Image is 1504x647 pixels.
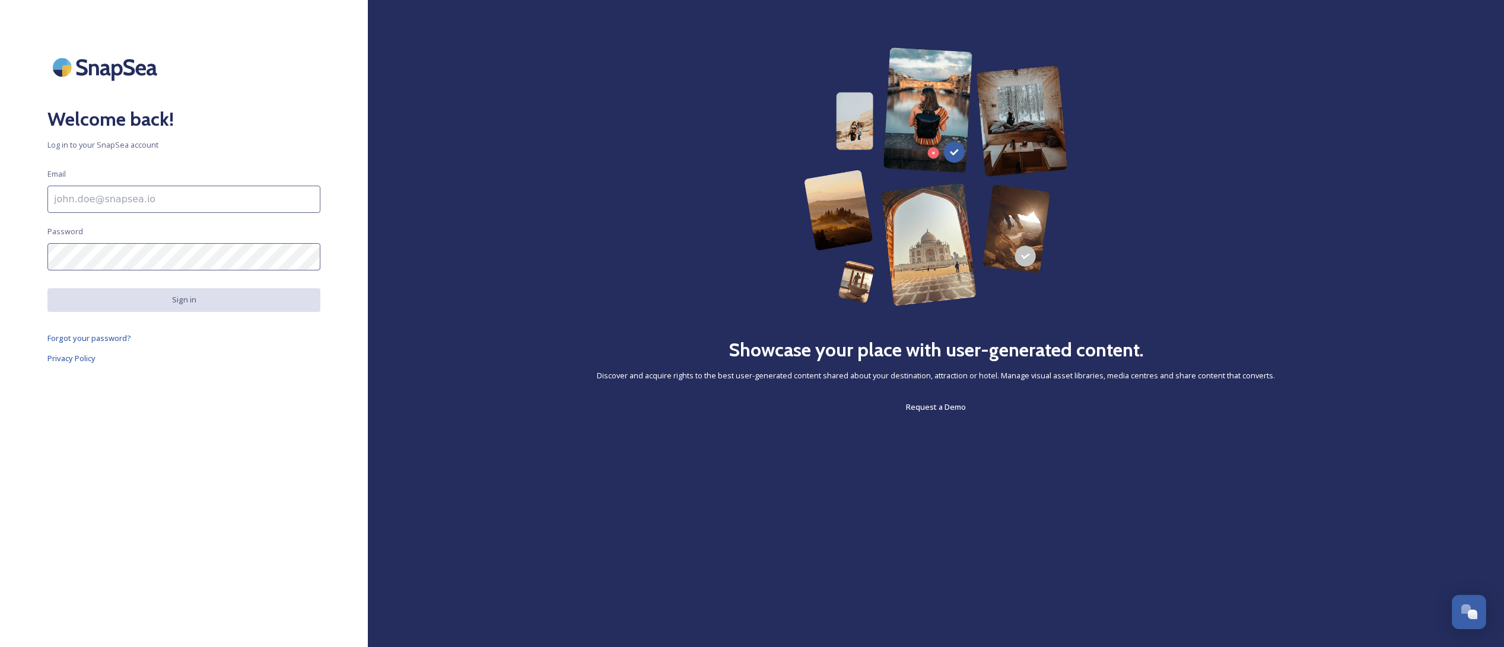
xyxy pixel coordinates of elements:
[47,333,131,343] span: Forgot your password?
[1452,595,1486,629] button: Open Chat
[597,370,1275,381] span: Discover and acquire rights to the best user-generated content shared about your destination, att...
[47,353,96,364] span: Privacy Policy
[47,331,320,345] a: Forgot your password?
[47,168,66,180] span: Email
[47,351,320,365] a: Privacy Policy
[47,226,83,237] span: Password
[47,186,320,213] input: john.doe@snapsea.io
[804,47,1068,306] img: 63b42ca75bacad526042e722_Group%20154-p-800.png
[47,105,320,133] h2: Welcome back!
[47,288,320,311] button: Sign in
[47,47,166,87] img: SnapSea Logo
[906,400,966,414] a: Request a Demo
[47,139,320,151] span: Log in to your SnapSea account
[906,401,966,412] span: Request a Demo
[729,336,1144,364] h2: Showcase your place with user-generated content.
